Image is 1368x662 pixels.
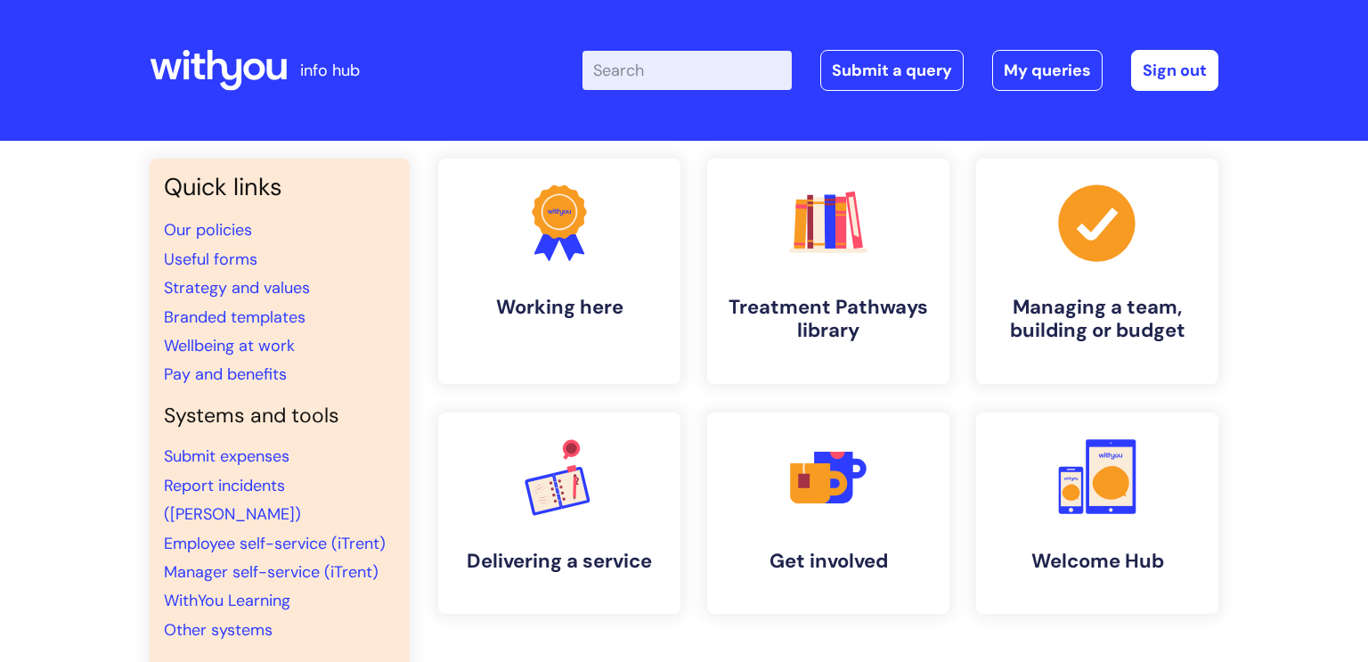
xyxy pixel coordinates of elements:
a: Submit expenses [164,445,289,467]
h4: Welcome Hub [990,550,1204,573]
a: Delivering a service [438,413,680,614]
a: Pay and benefits [164,364,287,385]
h3: Quick links [164,173,395,201]
a: Our policies [164,219,252,241]
a: Managing a team, building or budget [976,159,1218,384]
h4: Treatment Pathways library [721,296,935,343]
a: Wellbeing at work [164,335,295,356]
a: Other systems [164,619,273,641]
a: Report incidents ([PERSON_NAME]) [164,475,301,525]
h4: Get involved [721,550,935,573]
a: Manager self-service (iTrent) [164,561,379,583]
p: info hub [300,56,360,85]
a: Get involved [707,413,949,614]
div: | - [582,50,1218,91]
a: Strategy and values [164,277,310,298]
a: Sign out [1131,50,1218,91]
h4: Delivering a service [452,550,666,573]
h4: Working here [452,296,666,319]
a: Working here [438,159,680,384]
a: Employee self-service (iTrent) [164,533,386,554]
a: My queries [992,50,1103,91]
h4: Systems and tools [164,404,395,429]
a: Submit a query [820,50,964,91]
a: Useful forms [164,249,257,270]
a: Treatment Pathways library [707,159,949,384]
a: WithYou Learning [164,590,290,611]
a: Branded templates [164,306,305,328]
input: Search [582,51,792,90]
h4: Managing a team, building or budget [990,296,1204,343]
a: Welcome Hub [976,413,1218,614]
